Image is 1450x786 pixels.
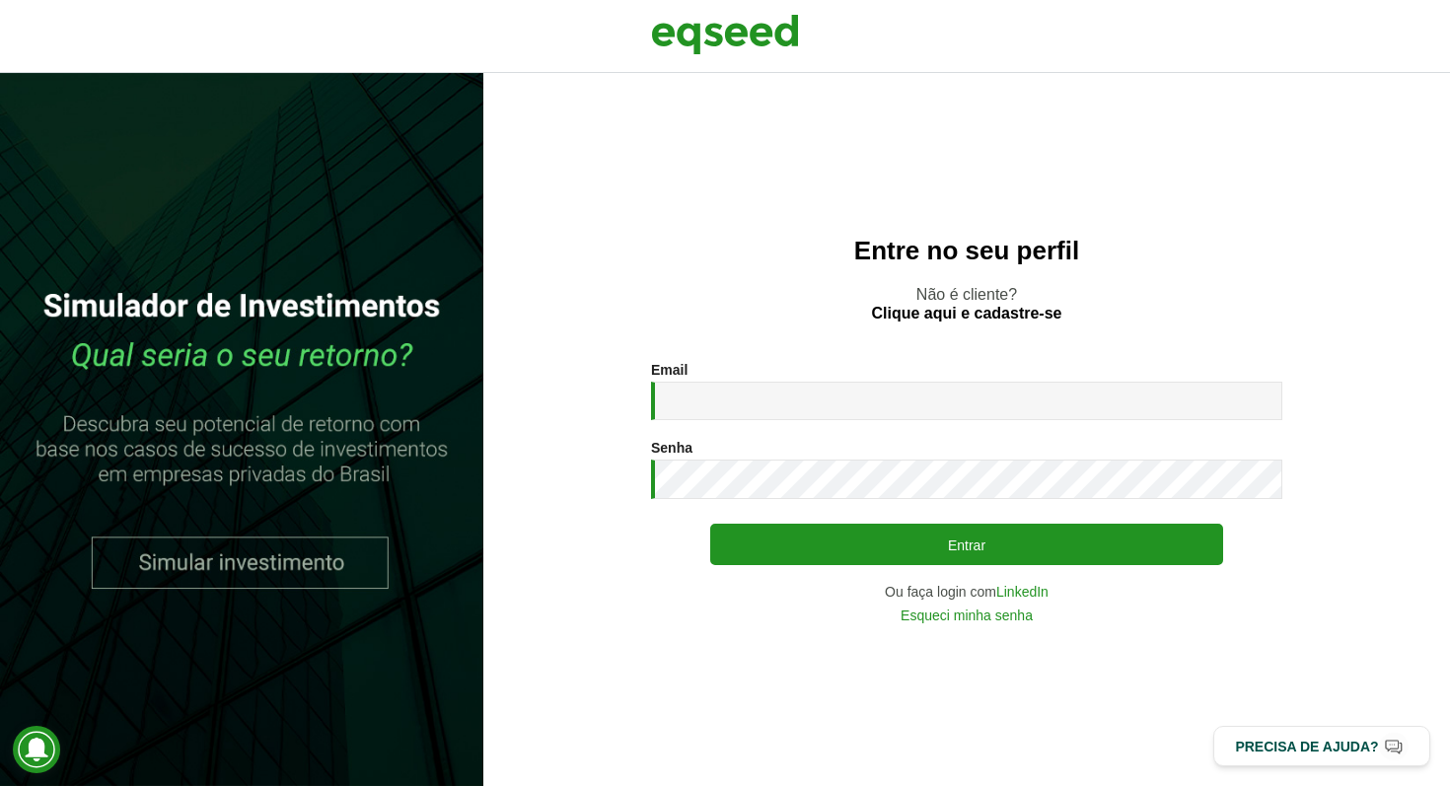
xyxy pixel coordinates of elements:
button: Entrar [710,524,1223,565]
label: Senha [651,441,692,455]
a: Clique aqui e cadastre-se [872,306,1062,322]
a: LinkedIn [996,585,1049,599]
img: EqSeed Logo [651,10,799,59]
p: Não é cliente? [523,285,1411,322]
label: Email [651,363,688,377]
div: Ou faça login com [651,585,1282,599]
h2: Entre no seu perfil [523,237,1411,265]
a: Esqueci minha senha [901,608,1033,622]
